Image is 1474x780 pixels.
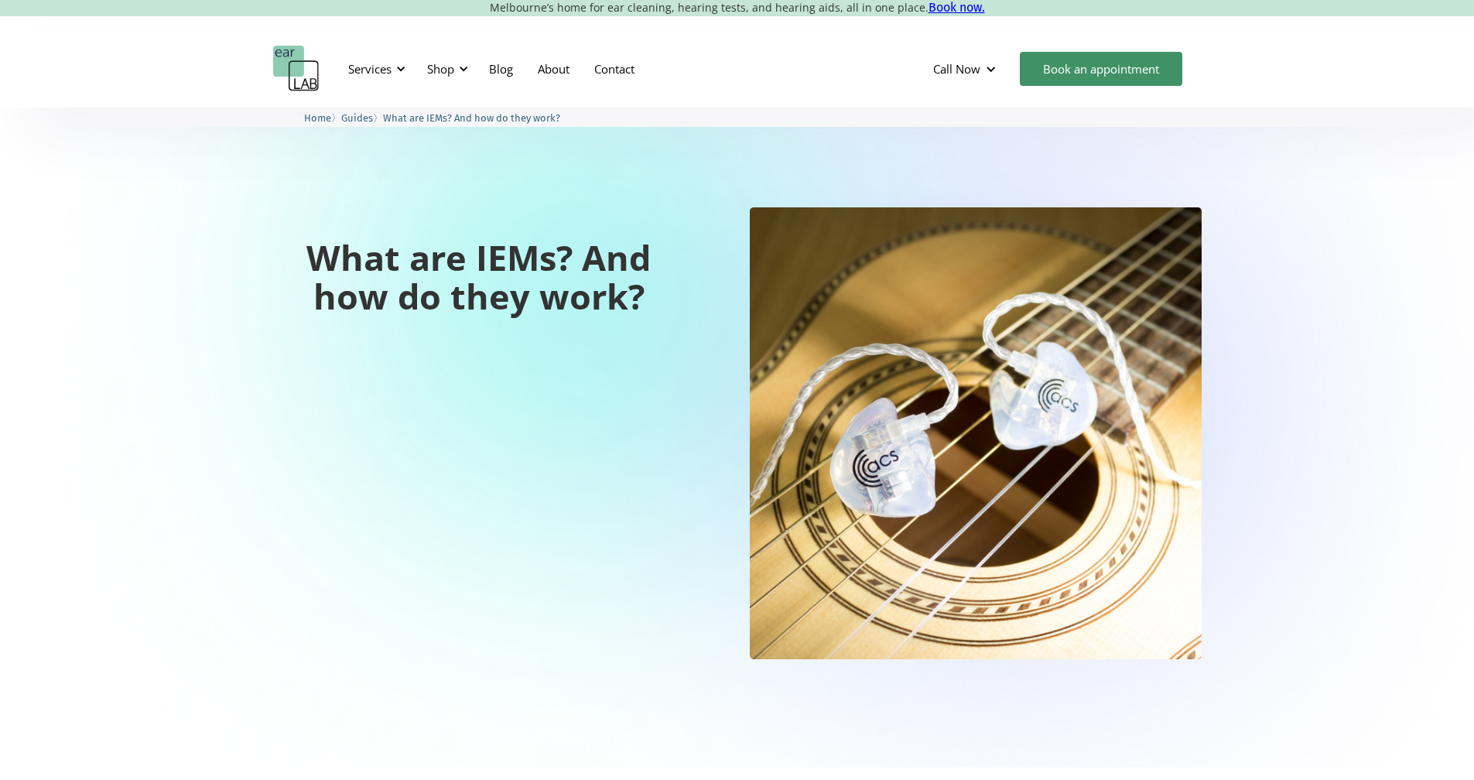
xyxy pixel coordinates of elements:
div: Shop [427,61,454,77]
span: What are IEMs? And how do they work? [383,112,560,124]
span: Guides [341,112,373,124]
h1: What are IEMs? And how do they work? [273,238,685,315]
a: Book an appointment [1020,52,1182,86]
div: Services [339,46,410,92]
div: Call Now [933,61,980,77]
img: What are IEMs? And how do they work? [750,207,1202,659]
span: Home [304,112,331,124]
li: 〉 [341,110,383,126]
a: What are IEMs? And how do they work? [383,110,560,125]
a: Guides [341,110,373,125]
a: Contact [582,46,647,91]
div: Services [348,61,392,77]
a: home [273,46,320,92]
li: 〉 [304,110,341,126]
div: Call Now [921,46,1012,92]
a: Blog [477,46,525,91]
a: Home [304,110,331,125]
a: About [525,46,582,91]
div: Shop [418,46,473,92]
